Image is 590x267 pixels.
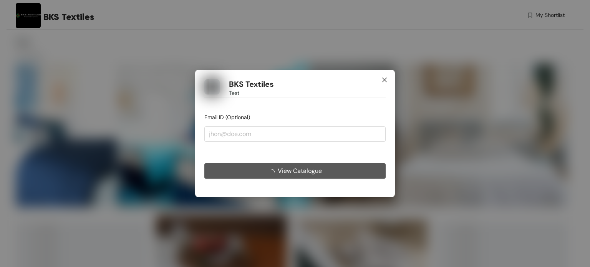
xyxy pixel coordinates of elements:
span: View Catalogue [278,166,322,176]
span: Test [229,89,239,97]
button: Close [374,70,395,91]
h1: BKS Textiles [229,80,274,89]
span: loading [268,169,278,175]
span: Email ID (Optional) [204,114,250,121]
input: jhon@doe.com [204,126,386,142]
img: Buyer Portal [204,79,220,95]
button: View Catalogue [204,163,386,179]
span: close [381,77,388,83]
